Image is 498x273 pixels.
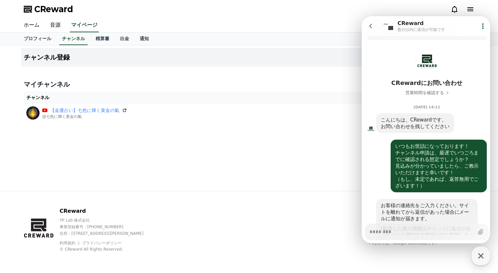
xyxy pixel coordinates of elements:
[18,18,45,32] a: ホーム
[24,54,70,61] h4: チャンネル登録
[347,110,386,117] p: -
[82,241,122,245] a: プライバシーポリシー
[18,33,57,45] a: プロフィール
[24,92,345,104] th: チャンネル
[345,92,389,104] th: 承認
[24,4,73,14] a: CReward
[21,48,477,67] button: チャンネル登録
[34,4,73,14] span: CReward
[362,16,490,243] iframe: Channel chat
[50,107,119,114] a: 【金運占い】七色に輝く黄金の氣
[59,33,88,45] a: チャンネル
[45,18,66,32] a: 音源
[24,80,474,89] h4: マイチャンネル
[42,114,127,119] p: @七色に輝く黄金の氣
[134,33,154,45] a: 通知
[115,33,134,45] a: 出金
[60,241,80,245] a: 利用規約
[60,224,155,230] p: 事業登録番号 : [PHONE_NUMBER]
[90,33,115,45] a: 精算書
[70,18,99,32] a: マイページ
[26,106,40,120] img: 【金運占い】七色に輝く黄金の氣
[60,207,155,215] p: CReward
[60,247,155,252] p: © CReward All Rights Reserved.
[60,231,155,236] p: 住所 : [STREET_ADDRESS][PERSON_NAME]
[60,218,155,223] p: YP Lab 株式会社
